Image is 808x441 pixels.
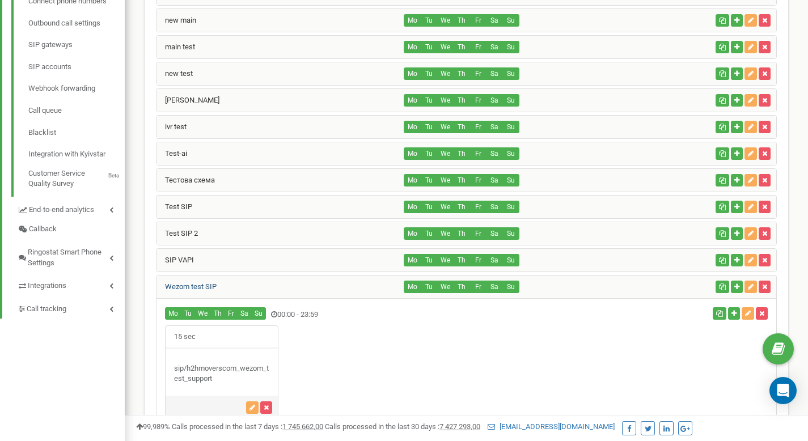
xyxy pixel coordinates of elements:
[469,201,487,213] button: Fr
[28,12,125,35] a: Outbound call settings
[486,67,503,80] button: Sa
[469,254,487,266] button: Fr
[28,143,125,166] a: Integration with Kyivstar
[486,121,503,133] button: Sa
[437,121,454,133] button: We
[29,205,94,215] span: End-to-end analytics
[486,227,503,240] button: Sa
[28,56,125,78] a: SIP accounts
[502,94,519,107] button: Su
[486,201,503,213] button: Sa
[502,67,519,80] button: Su
[28,100,125,122] a: Call queue
[156,122,187,131] a: ivr test
[469,14,487,27] button: Fr
[210,307,225,320] button: Th
[156,307,570,323] div: 00:00 - 23:59
[28,34,125,56] a: SIP gateways
[453,254,470,266] button: Th
[420,227,437,240] button: Tu
[28,247,109,268] span: Ringostat Smart Phone Settings
[453,14,470,27] button: Th
[17,219,125,239] a: Callback
[165,307,181,320] button: Mo
[502,174,519,186] button: Su
[17,296,125,319] a: Call tracking
[251,307,266,320] button: Su
[453,41,470,53] button: Th
[469,227,487,240] button: Fr
[453,147,470,160] button: Th
[420,147,437,160] button: Tu
[404,67,421,80] button: Mo
[420,14,437,27] button: Tu
[453,201,470,213] button: Th
[420,121,437,133] button: Tu
[502,281,519,293] button: Su
[28,281,66,291] span: Integrations
[486,281,503,293] button: Sa
[439,422,480,431] u: 7 427 293,00
[453,121,470,133] button: Th
[469,67,487,80] button: Fr
[404,121,421,133] button: Mo
[502,254,519,266] button: Su
[404,174,421,186] button: Mo
[29,224,57,235] span: Callback
[469,281,487,293] button: Fr
[486,94,503,107] button: Sa
[453,174,470,186] button: Th
[156,176,215,184] a: Тестова схема
[28,78,125,100] a: Webhook forwarding
[156,149,187,158] a: Test-ai
[437,14,454,27] button: We
[28,166,125,189] a: Customer Service Quality SurveyBeta
[17,197,125,220] a: End-to-end analytics
[420,174,437,186] button: Tu
[486,147,503,160] button: Sa
[437,41,454,53] button: We
[17,273,125,296] a: Integrations
[27,304,66,315] span: Call tracking
[404,227,421,240] button: Mo
[502,41,519,53] button: Su
[404,41,421,53] button: Mo
[194,307,211,320] button: We
[420,67,437,80] button: Tu
[420,281,437,293] button: Tu
[156,229,198,238] a: Test SIP 2
[225,307,238,320] button: Fr
[437,94,454,107] button: We
[486,174,503,186] button: Sa
[156,43,195,51] a: main test
[502,201,519,213] button: Su
[502,121,519,133] button: Su
[437,67,454,80] button: We
[181,307,195,320] button: Tu
[156,282,217,291] a: Wezom test SIP
[404,201,421,213] button: Mo
[404,254,421,266] button: Mo
[17,239,125,273] a: Ringostat Smart Phone Settings
[404,94,421,107] button: Mo
[437,254,454,266] button: We
[769,377,797,404] div: Open Intercom Messenger
[437,174,454,186] button: We
[453,67,470,80] button: Th
[437,147,454,160] button: We
[502,14,519,27] button: Su
[28,122,125,144] a: Blacklist
[437,227,454,240] button: We
[488,422,615,431] a: [EMAIL_ADDRESS][DOMAIN_NAME]
[420,254,437,266] button: Tu
[166,363,278,384] div: sip/h2hmoverscom_wezom_test_support
[156,202,192,211] a: Test SIP
[404,281,421,293] button: Mo
[156,69,193,78] a: new test
[282,422,323,431] u: 1 745 662,00
[156,96,219,104] a: [PERSON_NAME]
[469,121,487,133] button: Fr
[166,326,204,348] span: 15 sec
[420,201,437,213] button: Tu
[486,14,503,27] button: Sa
